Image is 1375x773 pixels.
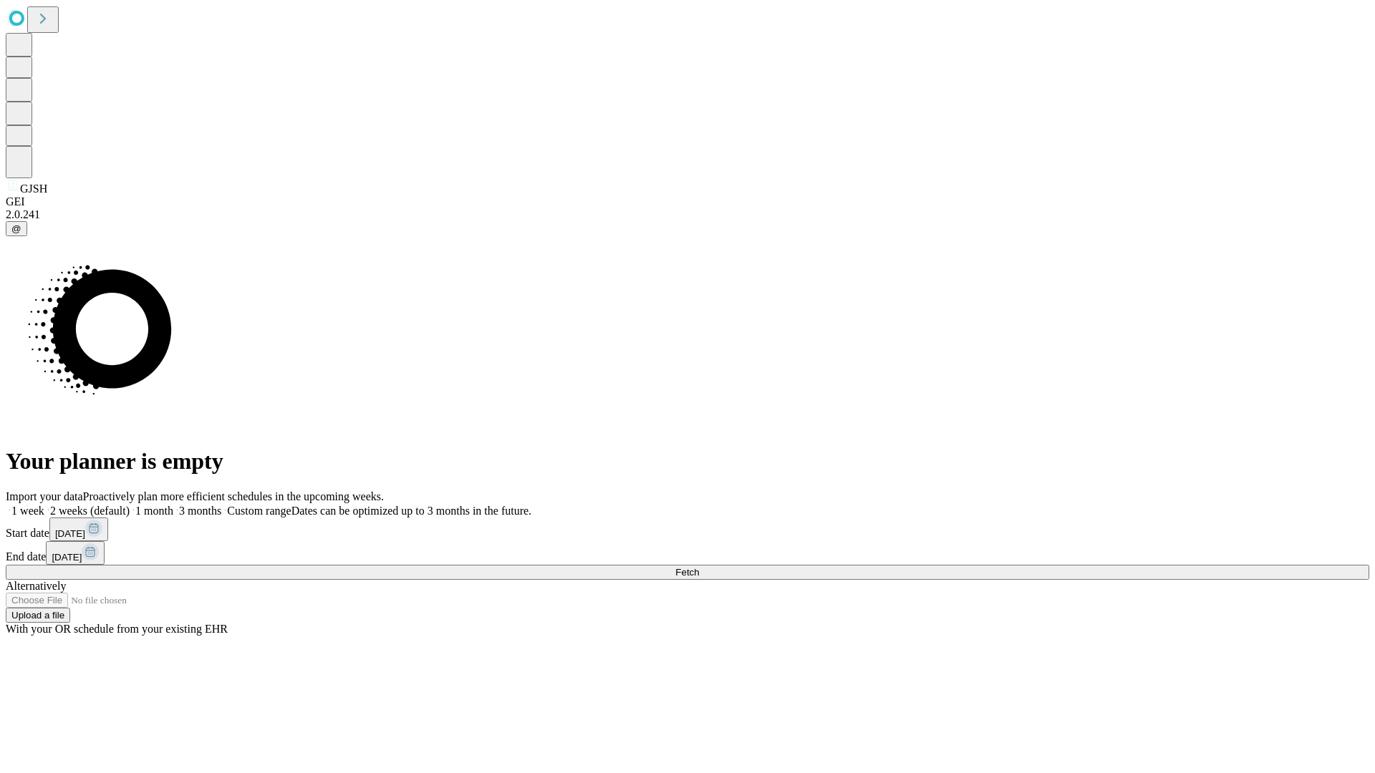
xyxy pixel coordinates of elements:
span: Alternatively [6,580,66,592]
span: 3 months [179,505,221,517]
button: Upload a file [6,608,70,623]
button: @ [6,221,27,236]
span: Import your data [6,490,83,502]
span: Custom range [227,505,291,517]
span: 1 month [135,505,173,517]
div: End date [6,541,1369,565]
span: Fetch [675,567,699,578]
h1: Your planner is empty [6,448,1369,475]
span: [DATE] [55,528,85,539]
button: [DATE] [49,517,108,541]
span: GJSH [20,183,47,195]
button: [DATE] [46,541,105,565]
div: Start date [6,517,1369,541]
span: 1 week [11,505,44,517]
span: Proactively plan more efficient schedules in the upcoming weeks. [83,490,384,502]
button: Fetch [6,565,1369,580]
div: 2.0.241 [6,208,1369,221]
div: GEI [6,195,1369,208]
span: Dates can be optimized up to 3 months in the future. [291,505,531,517]
span: @ [11,223,21,234]
span: With your OR schedule from your existing EHR [6,623,228,635]
span: 2 weeks (default) [50,505,130,517]
span: [DATE] [52,552,82,563]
